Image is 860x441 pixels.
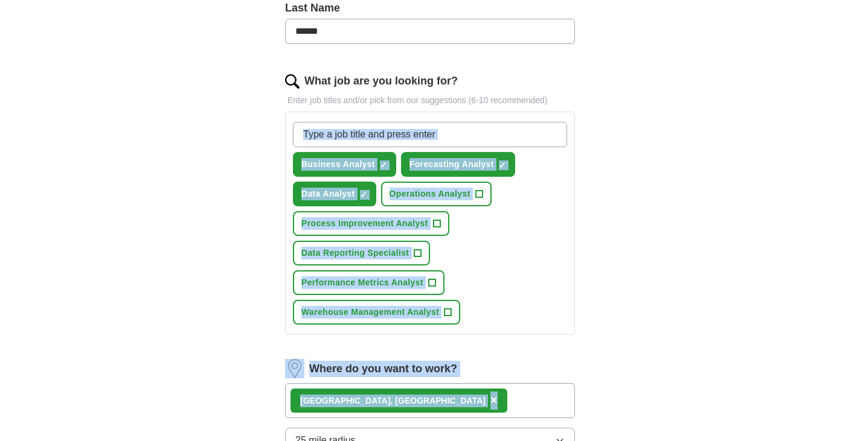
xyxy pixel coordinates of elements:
button: × [490,392,498,410]
span: Data Analyst [301,188,355,200]
button: Warehouse Management Analyst [293,300,460,325]
p: Enter job titles and/or pick from our suggestions (6-10 recommended) [285,94,575,107]
img: location.png [285,359,304,378]
button: Data Analyst✓ [293,182,376,206]
span: Process Improvement Analyst [301,217,428,230]
input: Type a job title and press enter [293,122,567,147]
span: Business Analyst [301,158,375,171]
button: Performance Metrics Analyst [293,270,444,295]
div: [GEOGRAPHIC_DATA], [GEOGRAPHIC_DATA] [300,395,486,407]
span: ✓ [499,160,506,170]
label: What job are you looking for? [304,73,458,89]
button: Business Analyst✓ [293,152,396,177]
img: search.png [285,74,300,89]
span: Performance Metrics Analyst [301,276,423,289]
span: × [490,393,498,407]
button: Forecasting Analyst✓ [401,152,515,177]
span: Warehouse Management Analyst [301,306,439,319]
span: ✓ [360,190,367,200]
button: Process Improvement Analyst [293,211,449,236]
span: Operations Analyst [390,188,470,200]
span: ✓ [380,160,387,170]
button: Operations Analyst [381,182,492,206]
span: Data Reporting Specialist [301,247,409,259]
label: Where do you want to work? [309,361,457,377]
button: Data Reporting Specialist [293,241,430,265]
span: Forecasting Analyst [409,158,494,171]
